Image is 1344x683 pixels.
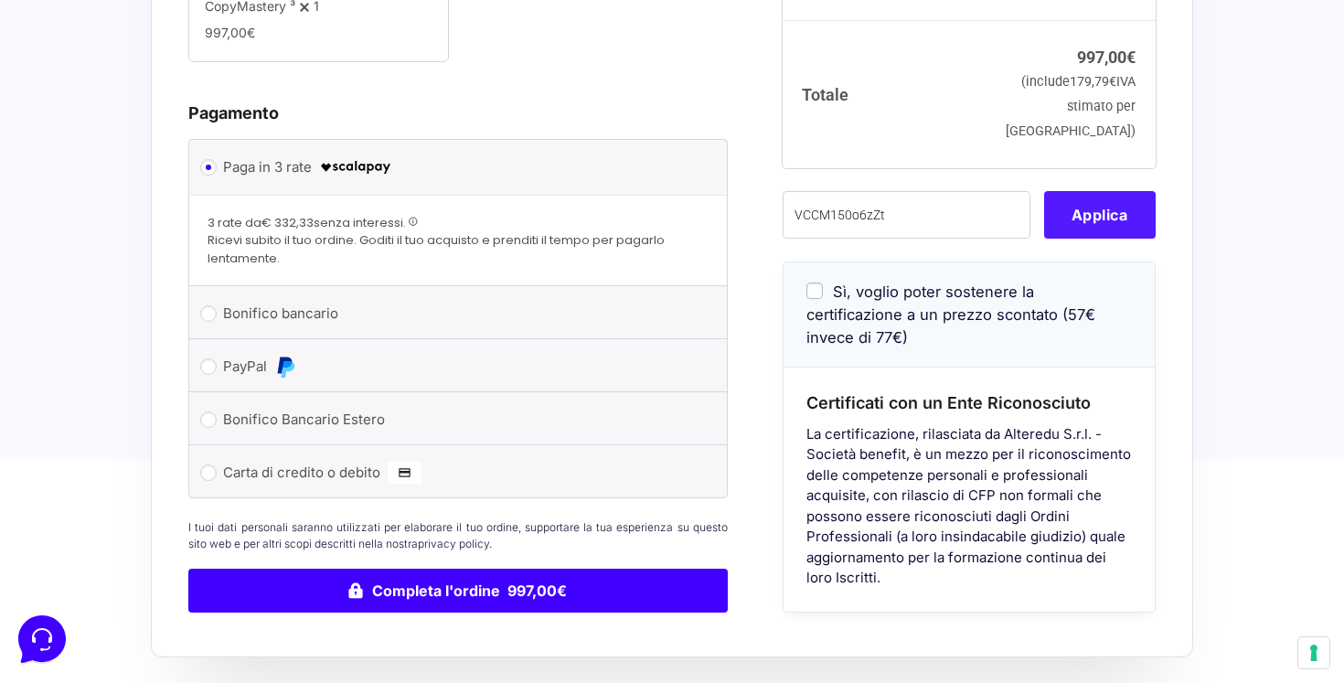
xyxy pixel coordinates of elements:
img: Carta di credito o debito [388,462,421,484]
img: scalapay-logo-black.png [319,156,392,178]
button: Applica [1044,190,1156,238]
p: Messaggi [158,540,208,557]
span: Le tue conversazioni [29,73,155,88]
span: € [247,25,255,40]
span: 179,79 [1070,74,1116,90]
h2: Ciao da Marketers 👋 [15,15,307,44]
span: Trova una risposta [29,227,143,241]
h3: Pagamento [188,101,728,125]
span: € [1126,48,1136,67]
p: I tuoi dati personali saranno utilizzati per elaborare il tuo ordine, supportare la tua esperienz... [188,519,728,552]
small: (include IVA stimato per [GEOGRAPHIC_DATA]) [1006,74,1136,139]
span: € [1109,74,1116,90]
img: PayPal [274,356,296,378]
p: Aiuto [282,540,308,557]
button: Inizia una conversazione [29,154,336,190]
button: Home [15,515,127,557]
img: dark [29,102,66,139]
a: Apri Centro Assistenza [195,227,336,241]
span: 997,00 [205,25,255,40]
label: Carta di credito o debito [223,459,687,486]
span: Sì, voglio poter sostenere la certificazione a un prezzo scontato (57€ invece di 77€) [806,283,1095,347]
a: privacy policy [418,537,489,550]
img: dark [88,102,124,139]
span: Certificati con un Ente Riconosciuto [806,393,1091,412]
span: Inizia una conversazione [119,165,270,179]
label: PayPal [223,353,687,380]
p: La certificazione, rilasciata da Alteredu S.r.l. - Società benefit, è un mezzo per il riconoscime... [806,424,1132,589]
label: Bonifico bancario [223,300,687,327]
bdi: 997,00 [1077,48,1136,67]
button: Messaggi [127,515,240,557]
label: Paga in 3 rate [223,154,687,181]
label: Bonifico Bancario Estero [223,406,687,433]
input: Sì, voglio poter sostenere la certificazione a un prezzo scontato (57€ invece di 77€) [806,283,823,299]
button: Aiuto [239,515,351,557]
p: Home [55,540,86,557]
input: Cerca un articolo... [41,266,299,284]
input: Coupon [783,190,1030,238]
img: dark [59,102,95,139]
button: Completa l'ordine 997,00€ [188,569,728,613]
th: Totale [783,20,997,167]
iframe: Customerly Messenger Launcher [15,612,69,667]
button: Le tue preferenze relative al consenso per le tecnologie di tracciamento [1298,637,1329,668]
